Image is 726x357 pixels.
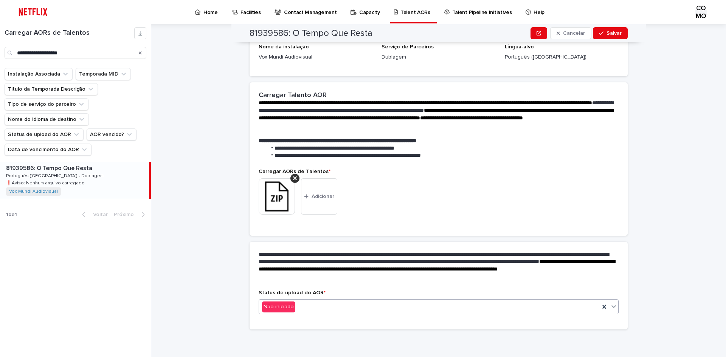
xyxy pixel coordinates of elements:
font: Carregar AORs de Talentos [259,169,329,174]
font: Dublagem [382,54,406,60]
font: Status de upload do AOR [259,290,324,295]
font: de [8,212,15,217]
button: Cancelar [550,27,591,39]
font: Português ([GEOGRAPHIC_DATA]) [505,54,586,60]
button: AOR vencido? [87,128,137,141]
font: COMO [696,5,706,20]
font: 1 [6,212,8,217]
font: Serviço de Parceiros [382,44,434,49]
button: Tipo de serviço do parceiro [5,98,88,110]
font: Nome da instalação [259,44,309,49]
font: 1 [15,212,17,217]
font: 81939586: O Tempo Que Resta [6,165,92,171]
font: Vox Mundi Audiovisual [259,54,312,60]
button: Instalação Associada [5,68,73,80]
font: Carregar AORs de Talentos [5,29,90,36]
button: Nome do idioma de destino [5,113,89,125]
button: Salvar [593,27,628,39]
font: Adicionar [312,194,334,199]
button: Adicionar [301,178,337,215]
font: Português ([GEOGRAPHIC_DATA]) - Dublagem [6,174,104,178]
button: Voltar [76,211,111,218]
font: Voltar [93,212,108,217]
font: Língua-alvo [505,44,534,49]
img: ifQbXi3ZQGMSEF7WDB7W [15,5,51,20]
a: Vox Mundi Audiovisual [9,189,58,194]
font: ❗️Aviso: Nenhum arquivo carregado [6,181,85,185]
button: Data de vencimento do AOR [5,144,92,156]
button: Status de upload do AOR [5,128,84,141]
button: Título da Temporada Descrição [5,83,98,95]
button: Próximo [111,211,151,218]
font: Salvar [607,31,622,36]
font: Próximo [114,212,134,217]
button: Temporada MID [76,68,131,80]
font: Carregar Talento AOR [259,92,327,99]
font: 81939586: O Tempo Que Resta [250,29,372,38]
font: Não iniciado [264,304,294,309]
input: Procurar [5,47,146,59]
font: Cancelar [563,31,585,36]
